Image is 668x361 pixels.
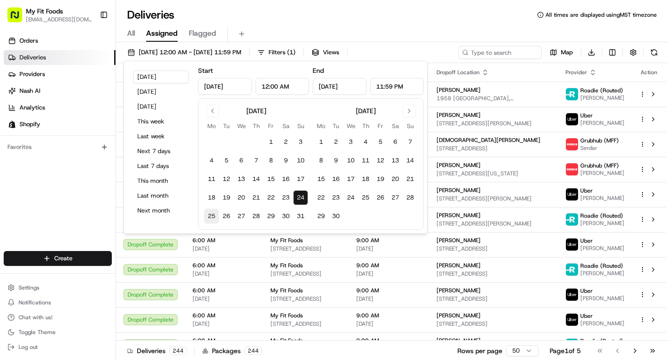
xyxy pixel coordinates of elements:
[437,245,551,252] span: [STREET_ADDRESS]
[92,205,112,212] span: Pylon
[388,121,403,131] th: Saturday
[566,213,578,226] img: roadie-logo-v2.jpg
[293,135,308,149] button: 3
[437,320,551,328] span: [STREET_ADDRESS]
[9,9,28,28] img: Nash
[437,237,481,244] span: [PERSON_NAME]
[313,78,366,95] input: Date
[263,153,278,168] button: 8
[219,209,234,224] button: 26
[343,172,358,187] button: 17
[193,320,256,328] span: [DATE]
[314,209,328,224] button: 29
[314,121,328,131] th: Monday
[19,284,39,291] span: Settings
[550,346,581,355] div: Page 1 of 5
[388,172,403,187] button: 20
[204,209,219,224] button: 25
[234,172,249,187] button: 13
[437,145,551,152] span: [STREET_ADDRESS]
[437,86,481,94] span: [PERSON_NAME]
[270,287,303,294] span: My Fit Foods
[458,46,542,59] input: Type to search
[169,347,187,355] div: 244
[580,212,623,219] span: Roadie (Routed)
[75,179,153,195] a: 💻API Documentation
[314,190,328,205] button: 22
[308,46,343,59] button: Views
[158,91,169,103] button: Start new chat
[9,183,17,191] div: 📗
[127,28,135,39] span: All
[565,69,587,76] span: Provider
[437,69,480,76] span: Dropoff Location
[328,190,343,205] button: 23
[373,172,388,187] button: 19
[219,190,234,205] button: 19
[403,153,417,168] button: 14
[26,16,92,23] button: [EMAIL_ADDRESS][DOMAIN_NAME]
[249,190,263,205] button: 21
[19,314,52,321] span: Chat with us!
[356,295,422,303] span: [DATE]
[437,287,481,294] span: [PERSON_NAME]
[234,209,249,224] button: 27
[78,183,86,191] div: 💻
[580,119,624,127] span: [PERSON_NAME]
[580,137,619,144] span: Grubhub (MFF)
[293,190,308,205] button: 24
[580,162,619,169] span: Grubhub (MFF)
[323,48,339,57] span: Views
[133,174,189,187] button: This month
[4,50,116,65] a: Deliveries
[278,135,293,149] button: 2
[4,140,112,155] div: Favorites
[234,190,249,205] button: 20
[313,66,324,75] label: End
[358,135,373,149] button: 4
[566,138,578,150] img: 5e692f75ce7d37001a5d71f1
[127,346,187,355] div: Deliveries
[278,121,293,131] th: Saturday
[356,245,422,252] span: [DATE]
[566,314,578,326] img: uber-new-logo.jpeg
[19,329,56,336] span: Toggle Theme
[106,144,125,151] span: [DATE]
[566,188,578,200] img: uber-new-logo.jpeg
[457,346,502,355] p: Rows per page
[403,104,416,117] button: Go to next month
[19,37,38,45] span: Orders
[437,195,551,202] span: [STREET_ADDRESS][PERSON_NAME]
[19,70,45,78] span: Providers
[133,130,189,143] button: Last week
[19,103,45,112] span: Analytics
[54,254,72,263] span: Create
[219,121,234,131] th: Tuesday
[437,295,551,303] span: [STREET_ADDRESS]
[566,239,578,251] img: uber-new-logo.jpeg
[293,121,308,131] th: Sunday
[133,189,189,202] button: Last month
[580,94,624,102] span: [PERSON_NAME]
[249,153,263,168] button: 7
[437,111,481,119] span: [PERSON_NAME]
[263,172,278,187] button: 15
[270,320,341,328] span: [STREET_ADDRESS]
[566,163,578,175] img: 5e692f75ce7d37001a5d71f1
[373,135,388,149] button: 5
[648,46,661,59] button: Refresh
[566,113,578,125] img: uber-new-logo.jpeg
[19,53,46,62] span: Deliveries
[437,262,481,269] span: [PERSON_NAME]
[403,172,417,187] button: 21
[580,295,624,302] span: [PERSON_NAME]
[580,144,619,152] span: Serdar
[4,296,112,309] button: Notifications
[580,287,593,295] span: Uber
[206,104,219,117] button: Go to previous month
[343,190,358,205] button: 24
[193,337,256,344] span: 6:00 AM
[234,153,249,168] button: 6
[287,48,295,57] span: ( 1 )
